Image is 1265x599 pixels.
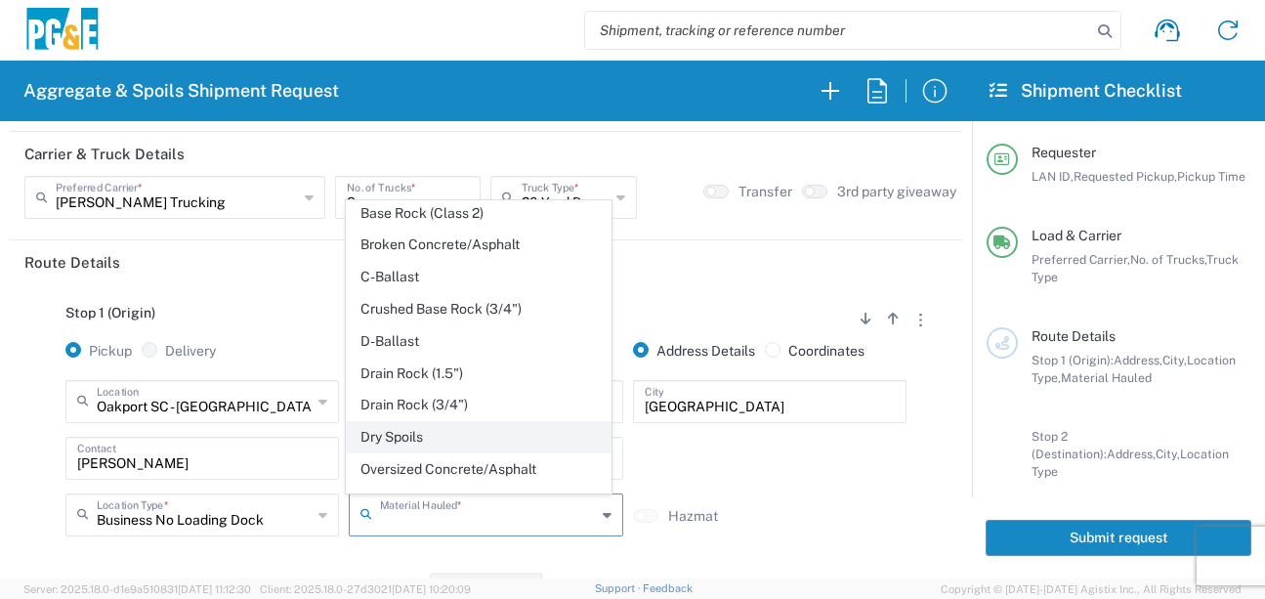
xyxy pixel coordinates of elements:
input: Shipment, tracking or reference number [585,12,1091,49]
span: Route Details [1032,328,1116,344]
span: Crushed Base Rock (3/4") [347,294,611,324]
span: [DATE] 10:20:09 [392,583,471,595]
span: Pickup Time [1177,169,1245,184]
h2: Aggregate & Spoils Shipment Request [23,79,339,103]
img: pge [23,8,102,54]
span: City, [1162,353,1187,367]
span: Material Hauled [1061,370,1152,385]
span: Drain Rock (3/4") [347,390,611,420]
span: C-Ballast [347,262,611,292]
span: Palletized EZ Street [347,487,611,517]
span: Address, [1107,447,1156,461]
a: Support [595,582,644,594]
h2: Carrier & Truck Details [24,145,185,164]
span: No. of Trucks, [1130,252,1206,267]
label: Address Details [633,342,755,360]
a: Feedback [643,582,693,594]
label: Hazmat [668,507,718,525]
span: Stop 2 (Destination): [1032,429,1107,461]
span: Preferred Carrier, [1032,252,1130,267]
label: Coordinates [765,342,864,360]
label: Transfer [738,183,792,200]
span: Copyright © [DATE]-[DATE] Agistix Inc., All Rights Reserved [941,580,1242,598]
h2: Shipment Checklist [990,79,1182,103]
span: Base Rock (Class 2) [347,198,611,229]
span: Client: 2025.18.0-27d3021 [260,583,471,595]
span: D-Ballast [347,326,611,357]
span: Broken Concrete/Asphalt [347,230,611,260]
span: Dry Spoils [347,422,611,452]
label: 3rd party giveaway [837,183,956,200]
span: Stop 1 (Origin): [1032,353,1114,367]
span: Load & Carrier [1032,228,1121,243]
span: Requested Pickup, [1074,169,1177,184]
span: LAN ID, [1032,169,1074,184]
span: Address, [1114,353,1162,367]
span: Server: 2025.18.0-d1e9a510831 [23,583,251,595]
span: Drain Rock (1.5") [347,359,611,389]
span: City, [1156,447,1180,461]
button: Submit request [986,520,1251,556]
span: [DATE] 11:12:30 [178,583,251,595]
h2: Route Details [24,253,120,273]
span: Oversized Concrete/Asphalt [347,454,611,485]
span: Requester [1032,145,1096,160]
span: Stop 1 (Origin) [65,305,155,321]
